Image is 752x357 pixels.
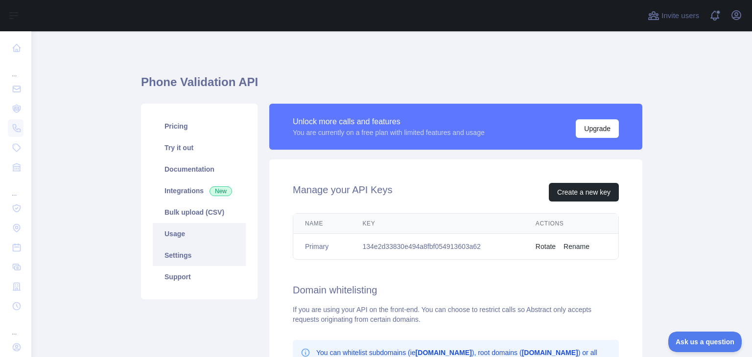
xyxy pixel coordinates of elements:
div: ... [8,59,23,78]
div: You are currently on a free plan with limited features and usage [293,128,485,137]
th: Name [293,214,351,234]
span: Invite users [661,10,699,22]
a: Settings [153,245,246,266]
b: [DOMAIN_NAME] [416,349,472,357]
a: Pricing [153,115,246,137]
div: If you are using your API on the front-end. You can choose to restrict calls so Abstract only acc... [293,305,619,324]
b: [DOMAIN_NAME] [522,349,578,357]
button: Rename [564,242,589,251]
h1: Phone Validation API [141,74,642,98]
button: Rotate [536,242,556,251]
th: Actions [524,214,618,234]
h2: Manage your API Keys [293,183,392,201]
a: Try it out [153,137,246,158]
span: New [210,186,232,196]
a: Integrations New [153,180,246,201]
div: ... [8,178,23,198]
td: 134e2d33830e494a8fbf054913603a62 [351,234,524,260]
button: Create a new key [549,183,619,201]
td: Primary [293,234,351,260]
div: ... [8,317,23,336]
button: Invite users [646,8,701,23]
h2: Domain whitelisting [293,283,619,297]
button: Upgrade [576,119,619,138]
th: Key [351,214,524,234]
a: Support [153,266,246,288]
div: Unlock more calls and features [293,116,485,128]
a: Bulk upload (CSV) [153,201,246,223]
iframe: Toggle Customer Support [668,332,742,352]
a: Documentation [153,158,246,180]
a: Usage [153,223,246,245]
